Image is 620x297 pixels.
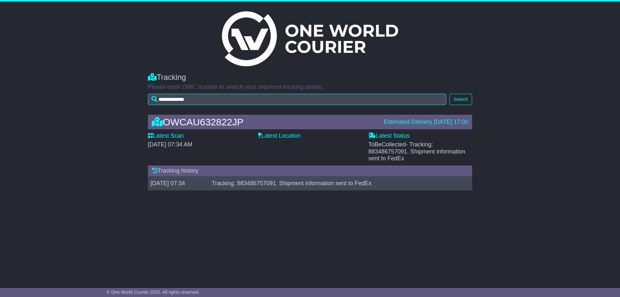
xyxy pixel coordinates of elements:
[384,119,468,126] div: Estimated Delivery [DATE] 17:00
[107,290,200,295] span: © One World Courier 2025. All rights reserved.
[148,165,472,176] div: Tracking history
[368,141,465,162] span: - Tracking: 883486757091. Shipment information sent to FedEx
[258,133,301,140] label: Latest Location
[449,94,472,105] button: Search
[148,84,472,91] p: Please enter OWC number to search your shipment tracking details.
[222,11,398,66] img: Light
[368,133,410,140] label: Latest Status
[148,141,192,148] span: [DATE] 07:34 AM
[148,73,472,82] div: Tracking
[149,117,380,127] div: OWCAU632822JP
[148,176,209,191] td: [DATE] 07:34
[209,176,464,191] td: Tracking: 883486757091. Shipment information sent to FedEx
[368,141,465,162] span: ToBeCollected
[148,133,184,140] label: Latest Scan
